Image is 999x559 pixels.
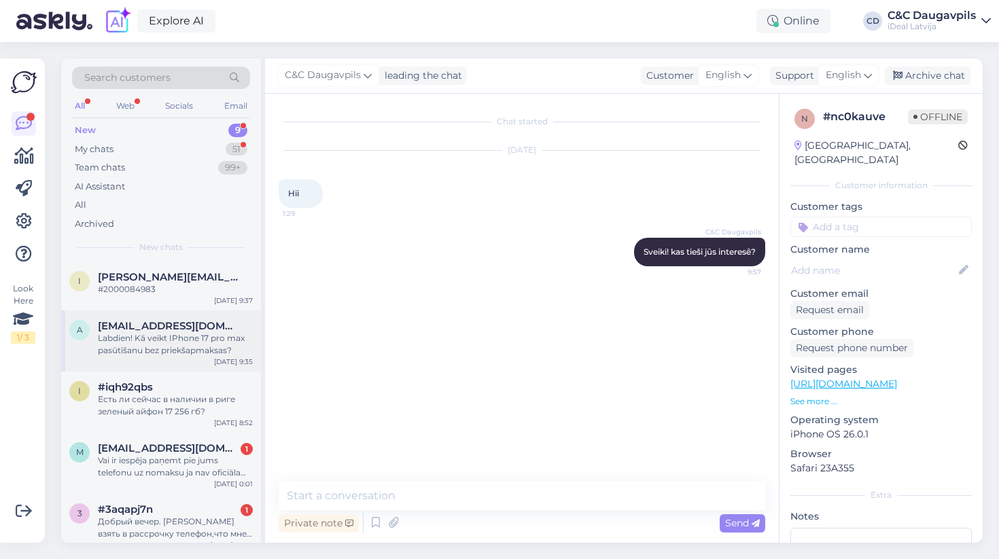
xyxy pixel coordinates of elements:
span: Hii [288,188,299,198]
a: Explore AI [137,10,215,33]
p: See more ... [790,395,972,408]
span: Send [725,517,760,529]
div: iDeal Latvija [888,21,976,32]
input: Add a tag [790,217,972,237]
div: CD [863,12,882,31]
p: Notes [790,509,972,524]
div: All [75,198,86,212]
span: #3aqapj7n [98,503,153,516]
div: [DATE] 23:38 [210,540,253,550]
p: iPhone OS 26.0.1 [790,427,972,441]
span: martalunte@inbox.lv [98,442,239,454]
div: 51 [226,143,247,156]
span: 9:57 [710,267,761,277]
p: Safari 23A355 [790,461,972,475]
span: n [801,113,808,124]
div: 99+ [218,161,247,175]
div: Socials [162,97,196,115]
div: My chats [75,143,113,156]
div: AI Assistant [75,180,125,194]
div: Email [222,97,250,115]
span: i [78,276,81,286]
div: [DATE] 9:37 [214,295,253,306]
p: Customer tags [790,200,972,214]
span: English [705,68,741,83]
div: [DATE] 8:52 [214,418,253,428]
a: C&C DaugavpilsiDeal Latvija [888,10,991,32]
p: Customer email [790,287,972,301]
img: Askly Logo [11,69,37,95]
div: Support [770,69,814,83]
div: Chat started [279,115,765,128]
span: i [78,386,81,396]
div: Web [113,97,137,115]
span: New chats [139,241,183,253]
p: Customer phone [790,325,972,339]
div: [DATE] [279,144,765,156]
input: Add name [791,263,956,278]
div: # nc0kauve [823,109,908,125]
span: 3 [77,508,82,518]
a: [URL][DOMAIN_NAME] [790,378,897,390]
span: English [826,68,861,83]
span: Sveiki! kas tieši jūs interesē? [644,247,756,257]
span: agnesetumbile@gmail.com [98,320,239,332]
div: 1 [241,504,253,516]
div: leading the chat [379,69,462,83]
div: Request phone number [790,339,913,357]
div: [DATE] 0:01 [214,479,253,489]
img: explore-ai [103,7,132,35]
p: Operating system [790,413,972,427]
div: Extra [790,489,972,501]
div: C&C Daugavpils [888,10,976,21]
span: Search customers [84,71,171,85]
div: [GEOGRAPHIC_DATA], [GEOGRAPHIC_DATA] [794,139,958,167]
div: Labdien! Kā veikt IPhone 17 pro max pasūtīšanu bez priekšapmaksas? [98,332,253,357]
div: Archive chat [885,67,970,85]
span: C&C Daugavpils [285,68,361,83]
span: a [77,325,83,335]
div: 9 [228,124,247,137]
div: [DATE] 9:35 [214,357,253,367]
div: Archived [75,217,114,231]
div: #2000084983 [98,283,253,295]
p: Visited pages [790,363,972,377]
p: Customer name [790,242,972,257]
p: Browser [790,447,972,461]
div: Private note [279,514,359,533]
div: Customer information [790,179,972,192]
span: C&C Daugavpils [705,227,761,237]
div: Vai ir iespēja paņemt pie jums telefonu uz nomaksu ja nav oficiāla darba bet ir ienākumi uz konta? [98,454,253,479]
div: All [72,97,88,115]
div: 1 / 3 [11,331,35,344]
div: Customer [641,69,694,83]
div: Online [756,9,830,33]
div: Добрый вечер. [PERSON_NAME] взять в рассрочку телефон,что мне нужно чтоб мне ее одобрили. Так же ... [98,516,253,540]
div: Team chats [75,161,125,175]
span: m [76,447,84,457]
span: #iqh92qbs [98,381,153,393]
div: 1 [241,443,253,455]
div: New [75,124,96,137]
span: ingus@rkenergija.lv [98,271,239,283]
div: Look Here [11,283,35,344]
span: 1:29 [283,209,334,219]
div: Request email [790,301,869,319]
div: Есть ли сейчас в наличии в риге зеленый айфон 17 256 гб? [98,393,253,418]
span: Offline [908,109,968,124]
